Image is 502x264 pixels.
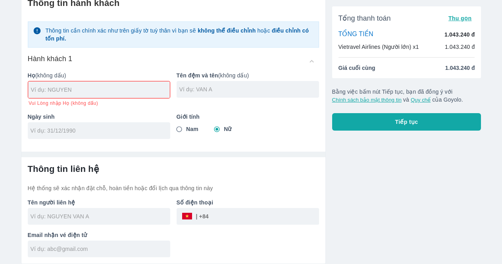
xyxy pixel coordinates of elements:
[339,43,419,51] p: Vietravel Airlines (Người lớn) x1
[177,72,218,79] b: Tên đệm và tên
[29,100,98,106] span: Vui Lòng nhập Họ (không dấu)
[28,232,87,238] b: Email nhận vé điện tử
[28,184,319,192] p: Hệ thống sẽ xác nhận đặt chỗ, hoàn tiền hoặc đổi lịch qua thông tin này
[28,113,170,121] p: Ngày sinh
[198,27,256,34] strong: không thể điều chỉnh
[28,199,75,206] b: Tên người liên hệ
[31,86,170,94] input: Ví dụ: NGUYEN
[332,113,481,131] button: Tiếp tục
[177,113,319,121] p: Giới tính
[445,13,475,24] button: Thu gọn
[186,125,198,133] span: Nam
[339,64,375,72] span: Giá cuối cùng
[339,13,391,23] span: Tổng thanh toán
[445,43,475,51] p: 1.043.240 đ
[411,97,431,103] button: Quy chế
[445,64,475,72] span: 1.043.240 đ
[339,30,373,39] p: TỔNG TIỀN
[332,88,481,104] p: Bằng việc bấm nút Tiếp tục, bạn đã đồng ý với và của Goyolo.
[444,31,475,39] p: 1.043.240 đ
[31,212,170,220] input: Ví dụ: NGUYEN VAN A
[45,27,314,42] p: Thông tin cần chính xác như trên giấy tờ tuỳ thân vì bạn sẽ hoặc
[332,97,402,103] button: Chính sách bảo mật thông tin
[28,164,319,175] h6: Thông tin liên hệ
[177,71,319,79] p: (không dấu)
[177,199,213,206] b: Số điện thoại
[224,125,231,133] span: Nữ
[28,72,35,79] b: Họ
[31,245,170,253] input: Ví dụ: abc@gmail.com
[179,85,319,93] input: Ví dụ: VAN A
[28,54,73,64] h6: Hành khách 1
[395,118,418,126] span: Tiếp tục
[31,127,162,135] input: Ví dụ: 31/12/1990
[28,71,170,79] p: (không dấu)
[448,15,472,21] span: Thu gọn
